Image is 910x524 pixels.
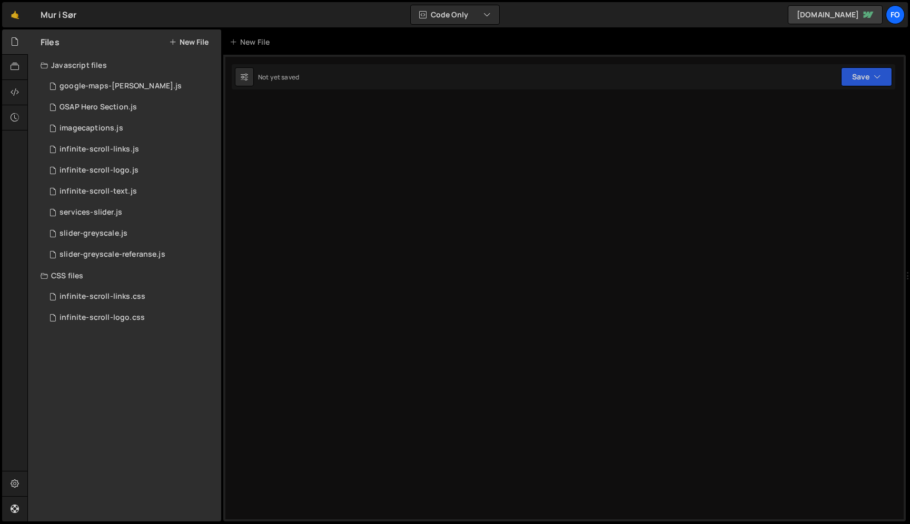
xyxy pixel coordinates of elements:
[28,265,221,286] div: CSS files
[60,187,137,196] div: infinite-scroll-text.js
[169,38,209,46] button: New File
[60,124,123,133] div: imagecaptions.js
[41,307,221,328] div: 15856/44474.css
[41,181,221,202] div: 15856/42353.js
[60,145,139,154] div: infinite-scroll-links.js
[41,160,221,181] div: 15856/44475.js
[41,8,76,21] div: Mur i Sør
[60,313,145,323] div: infinite-scroll-logo.css
[258,73,299,82] div: Not yet saved
[60,103,137,112] div: GSAP Hero Section.js
[60,292,145,301] div: infinite-scroll-links.css
[41,202,221,223] div: 15856/42255.js
[841,67,892,86] button: Save
[41,223,221,244] div: 15856/42354.js
[60,250,165,259] div: slider-greyscale-referanse.js
[41,118,221,139] div: 15856/44399.js
[41,36,60,48] h2: Files
[60,208,122,217] div: services-slider.js
[230,37,274,47] div: New File
[788,5,883,24] a: [DOMAIN_NAME]
[2,2,28,27] a: 🤙
[41,76,221,97] div: 15856/44408.js
[411,5,499,24] button: Code Only
[60,82,182,91] div: google-maps-[PERSON_NAME].js
[28,55,221,76] div: Javascript files
[886,5,905,24] a: Fo
[41,97,221,118] div: 15856/42251.js
[41,244,221,265] div: 15856/44486.js
[60,229,127,238] div: slider-greyscale.js
[60,166,139,175] div: infinite-scroll-logo.js
[41,286,221,307] div: 15856/45042.css
[41,139,221,160] div: 15856/45045.js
